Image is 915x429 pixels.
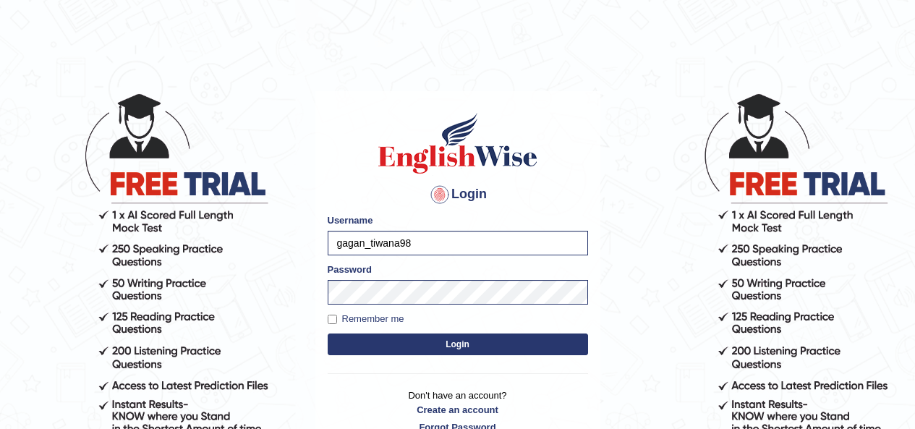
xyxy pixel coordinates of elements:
[328,315,337,324] input: Remember me
[375,111,540,176] img: Logo of English Wise sign in for intelligent practice with AI
[328,183,588,206] h4: Login
[328,403,588,417] a: Create an account
[328,213,373,227] label: Username
[328,334,588,355] button: Login
[328,312,404,326] label: Remember me
[328,263,372,276] label: Password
